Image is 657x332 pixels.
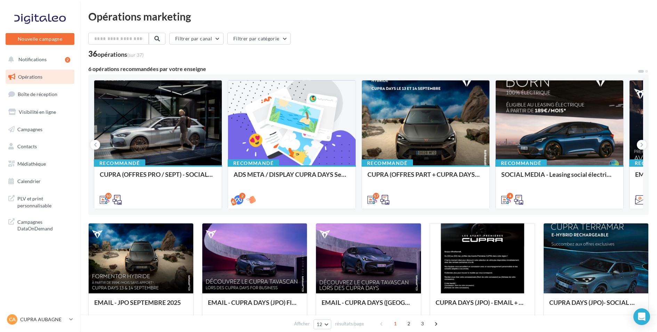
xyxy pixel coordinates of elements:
span: Médiathèque [17,161,46,167]
div: Recommandé [362,159,413,167]
span: CA [9,316,16,323]
a: Visibilité en ligne [4,105,76,119]
div: 10 [105,193,112,199]
div: 17 [373,193,379,199]
div: Recommandé [495,159,547,167]
span: résultats/page [335,321,364,327]
span: 2 [403,318,414,329]
a: Contacts [4,139,76,154]
div: 2 [239,193,245,199]
a: Médiathèque [4,157,76,171]
button: Filtrer par canal [169,33,224,45]
a: CA CUPRA AUBAGNE [6,313,74,326]
div: EMAIL - CUPRA DAYS (JPO) Fleet Générique [208,299,301,313]
span: Afficher [294,321,310,327]
div: EMAIL - JPO SEPTEMBRE 2025 [94,299,188,313]
button: Nouvelle campagne [6,33,74,45]
span: PLV et print personnalisable [17,194,72,209]
div: CUPRA (OFFRES PART + CUPRA DAYS / SEPT) - SOCIAL MEDIA [367,171,484,185]
span: Contacts [17,143,37,149]
span: Visibilité en ligne [19,109,56,115]
div: Opérations marketing [88,11,649,22]
span: Notifications [18,56,47,62]
p: CUPRA AUBAGNE [20,316,66,323]
button: 12 [314,319,331,329]
a: Campagnes DataOnDemand [4,214,76,235]
div: Open Intercom Messenger [633,308,650,325]
span: (sur 37) [127,52,144,58]
a: Calendrier [4,174,76,189]
a: PLV et print personnalisable [4,191,76,212]
span: Opérations [18,74,42,80]
span: 1 [390,318,401,329]
a: Boîte de réception [4,87,76,102]
button: Filtrer par catégorie [227,33,291,45]
span: 12 [317,322,323,327]
div: opérations [97,51,144,57]
span: Campagnes [17,126,42,132]
div: 36 [88,50,144,58]
div: CUPRA DAYS (JPO)- SOCIAL MEDIA [549,299,643,313]
div: Recommandé [94,159,145,167]
div: EMAIL - CUPRA DAYS ([GEOGRAPHIC_DATA]) Private Générique [322,299,415,313]
span: 3 [417,318,428,329]
div: CUPRA DAYS (JPO) - EMAIL + SMS [436,299,529,313]
div: 2 [65,57,70,63]
span: Calendrier [17,178,41,184]
div: ADS META / DISPLAY CUPRA DAYS Septembre 2025 [234,171,350,185]
div: Recommandé [228,159,279,167]
span: Campagnes DataOnDemand [17,217,72,232]
div: 6 opérations recommandées par votre enseigne [88,66,638,72]
div: SOCIAL MEDIA - Leasing social électrique - CUPRA Born [501,171,618,185]
a: Opérations [4,70,76,84]
div: CUPRA (OFFRES PRO / SEPT) - SOCIAL MEDIA [100,171,216,185]
div: 4 [507,193,513,199]
span: Boîte de réception [18,91,57,97]
a: Campagnes [4,122,76,137]
button: Notifications 2 [4,52,73,67]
